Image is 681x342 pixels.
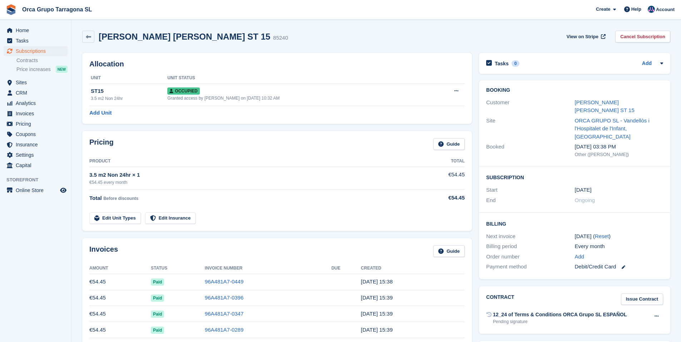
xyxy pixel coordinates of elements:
[4,160,68,170] a: menu
[4,25,68,35] a: menu
[89,322,151,338] td: €54.45
[151,295,164,302] span: Paid
[16,109,59,119] span: Invoices
[575,232,663,241] div: [DATE] ( )
[16,66,51,73] span: Price increases
[4,185,68,195] a: menu
[596,6,610,13] span: Create
[16,65,68,73] a: Price increases NEW
[575,99,635,114] a: [PERSON_NAME] [PERSON_NAME] ST 15
[415,194,465,202] div: €54.45
[486,173,663,181] h2: Subscription
[89,245,118,257] h2: Invoices
[433,245,465,257] a: Guide
[493,311,627,318] div: 12_24 of Terms & Conditions ORCA Grupo SL ESPAÑOL
[167,87,199,95] span: Occupied
[486,143,574,158] div: Booked
[648,6,655,13] img: ADMIN MANAGMENT
[89,60,465,68] h2: Allocation
[16,160,59,170] span: Capital
[621,293,663,305] a: Issue Contract
[486,117,574,141] div: Site
[564,31,607,42] a: View on Stripe
[4,129,68,139] a: menu
[151,278,164,286] span: Paid
[151,311,164,318] span: Paid
[16,185,59,195] span: Online Store
[89,274,151,290] td: €54.45
[486,253,574,261] div: Order number
[205,327,243,333] a: 96A481A7-0289
[486,196,574,205] div: End
[486,263,574,271] div: Payment method
[361,295,393,301] time: 2025-08-09 13:39:00 UTC
[361,263,465,274] th: Created
[486,87,663,93] h2: Booking
[4,46,68,56] a: menu
[4,88,68,98] a: menu
[151,327,164,334] span: Paid
[486,220,663,227] h2: Billing
[205,311,243,317] a: 96A481A7-0347
[91,87,167,95] div: ST15
[89,306,151,322] td: €54.45
[16,98,59,108] span: Analytics
[493,318,627,325] div: Pending signature
[415,167,465,189] td: €54.45
[16,129,59,139] span: Coupons
[56,66,68,73] div: NEW
[415,156,465,167] th: Total
[16,77,59,87] span: Sites
[91,95,167,102] div: 3.5 m2 Non 24hr
[4,77,68,87] a: menu
[89,212,141,224] a: Edit Unit Types
[89,109,112,117] a: Add Unit
[16,140,59,150] span: Insurance
[19,4,95,15] a: Orca Grupo Tarragona SL
[89,156,415,167] th: Product
[16,46,59,56] span: Subscriptions
[567,33,598,40] span: View on Stripe
[642,60,652,68] a: Add
[16,25,59,35] span: Home
[4,36,68,46] a: menu
[205,295,243,301] a: 96A481A7-0396
[486,232,574,241] div: Next invoice
[273,34,288,42] div: 85240
[486,242,574,251] div: Billing period
[361,327,393,333] time: 2025-06-09 13:39:12 UTC
[4,150,68,160] a: menu
[575,197,595,203] span: Ongoing
[575,263,663,271] div: Debit/Credit Card
[6,4,16,15] img: stora-icon-8386f47178a22dfd0bd8f6a31ec36ba5ce8667c1dd55bd0f319d3a0aa187defe.svg
[4,98,68,108] a: menu
[59,186,68,195] a: Preview store
[16,57,68,64] a: Contracts
[331,263,361,274] th: Due
[89,171,415,179] div: 3.5 m2 Non 24hr × 1
[361,311,393,317] time: 2025-07-09 13:39:10 UTC
[89,138,114,150] h2: Pricing
[575,253,584,261] a: Add
[656,6,675,13] span: Account
[16,36,59,46] span: Tasks
[361,278,393,285] time: 2025-09-09 13:38:51 UTC
[486,99,574,115] div: Customer
[486,186,574,194] div: Start
[495,60,509,67] h2: Tasks
[575,242,663,251] div: Every month
[103,196,138,201] span: Before discounts
[205,263,331,274] th: Invoice Number
[4,119,68,129] a: menu
[99,32,270,41] h2: [PERSON_NAME] [PERSON_NAME] ST 15
[615,31,670,42] a: Cancel Subscription
[89,263,151,274] th: Amount
[89,195,102,201] span: Total
[145,212,196,224] a: Edit Insurance
[433,138,465,150] a: Guide
[575,151,663,158] div: Other ([PERSON_NAME])
[16,119,59,129] span: Pricing
[89,290,151,306] td: €54.45
[512,60,520,67] div: 0
[16,150,59,160] span: Settings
